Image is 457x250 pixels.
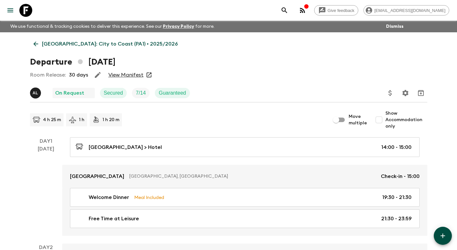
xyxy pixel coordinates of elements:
a: Welcome DinnerMeal Included19:30 - 21:30 [70,188,420,207]
p: Welcome Dinner [89,193,129,201]
span: Move multiple [349,113,367,126]
button: AL [30,88,42,99]
span: Abdiel Luis [30,89,42,95]
a: [GEOGRAPHIC_DATA]: City to Coast (PA1) • 2025/2026 [30,37,181,50]
a: Privacy Policy [163,24,194,29]
p: [GEOGRAPHIC_DATA]: City to Coast (PA1) • 2025/2026 [42,40,178,48]
p: 1 h 20 m [103,117,119,123]
a: Give feedback [314,5,358,16]
p: [GEOGRAPHIC_DATA], [GEOGRAPHIC_DATA] [129,173,376,180]
p: Day 1 [30,137,62,145]
span: Show Accommodation only [385,110,427,130]
a: Free Time at Leisure21:30 - 23:59 [70,209,420,228]
p: Guaranteed [159,89,186,97]
p: 14:00 - 15:00 [381,143,412,151]
button: Update Price, Early Bird Discount and Costs [384,87,397,99]
div: Secured [100,88,127,98]
p: 1 h [79,117,84,123]
div: [EMAIL_ADDRESS][DOMAIN_NAME] [363,5,449,16]
div: [DATE] [38,145,54,236]
div: Trip Fill [132,88,150,98]
h1: Departure [DATE] [30,56,115,68]
a: [GEOGRAPHIC_DATA][GEOGRAPHIC_DATA], [GEOGRAPHIC_DATA]Check-in - 15:00 [62,165,427,188]
p: On Request [55,89,84,97]
button: Settings [399,87,412,99]
p: 7 / 14 [136,89,146,97]
p: 21:30 - 23:59 [381,215,412,223]
span: [EMAIL_ADDRESS][DOMAIN_NAME] [371,8,449,13]
button: menu [4,4,17,17]
p: We use functional & tracking cookies to deliver this experience. See our for more. [8,21,217,32]
a: [GEOGRAPHIC_DATA] > Hotel14:00 - 15:00 [70,137,420,157]
button: Archive (Completed, Cancelled or Unsynced Departures only) [414,87,427,99]
p: Check-in - 15:00 [381,172,420,180]
p: Free Time at Leisure [89,215,139,223]
p: Secured [104,89,123,97]
p: A L [33,90,38,96]
span: Give feedback [324,8,358,13]
p: Meal Included [134,194,164,201]
p: 30 days [69,71,88,79]
p: 4 h 25 m [43,117,61,123]
p: Room Release: [30,71,66,79]
button: search adventures [278,4,291,17]
p: [GEOGRAPHIC_DATA] > Hotel [89,143,162,151]
p: [GEOGRAPHIC_DATA] [70,172,124,180]
a: View Manifest [108,72,144,78]
p: 19:30 - 21:30 [382,193,412,201]
button: Dismiss [384,22,405,31]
